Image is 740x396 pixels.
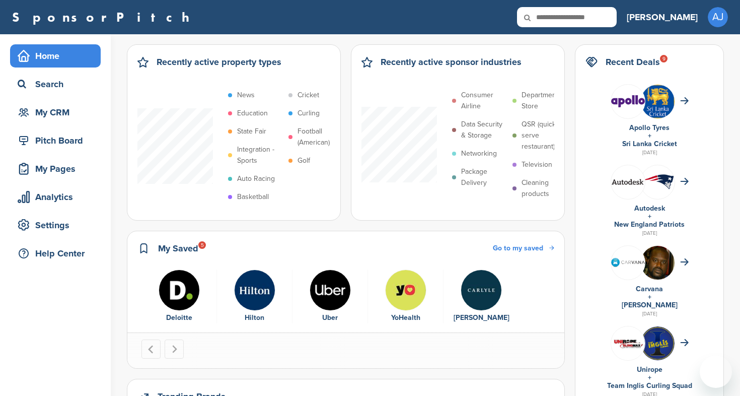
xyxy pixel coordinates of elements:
[585,229,713,238] div: [DATE]
[493,244,543,252] span: Go to my saved
[237,108,268,119] p: Education
[629,123,670,132] a: Apollo Tyres
[606,55,660,69] h2: Recent Deals
[648,373,651,382] a: +
[310,270,351,311] img: Uber logo
[234,270,275,311] img: 4uokuseq 400x400
[298,312,362,323] div: Uber
[385,270,426,311] img: 525644331 17898828333253369 2166898335964047711 n
[700,356,732,388] iframe: Button to launch messaging window
[159,270,200,311] img: 6arvzd p 400x400
[298,90,319,101] p: Cricket
[373,312,438,323] div: YoHealth
[449,312,514,323] div: [PERSON_NAME]
[611,258,645,267] img: Carvana logo
[15,131,101,150] div: Pitch Board
[12,11,196,24] a: SponsorPitch
[622,140,677,148] a: Sri Lanka Cricket
[708,7,728,27] span: AJ
[15,160,101,178] div: My Pages
[10,214,101,237] a: Settings
[237,126,266,137] p: State Fair
[222,270,287,324] a: 4uokuseq 400x400 Hilton
[607,381,692,390] a: Team Inglis Curling Squad
[15,244,101,262] div: Help Center
[222,312,287,323] div: Hilton
[611,326,645,360] img: 308633180 592082202703760 345377490651361792 n
[10,242,101,265] a: Help Center
[443,270,519,324] div: 5 of 5
[15,188,101,206] div: Analytics
[292,270,368,324] div: 3 of 5
[10,157,101,180] a: My Pages
[158,241,198,255] h2: My Saved
[10,129,101,152] a: Pitch Board
[627,10,698,24] h3: [PERSON_NAME]
[585,309,713,318] div: [DATE]
[298,270,362,324] a: Uber logo Uber
[141,270,217,324] div: 1 of 5
[198,241,206,249] div: 5
[298,108,320,119] p: Curling
[641,246,675,285] img: Shaquille o'neal in 2011 (cropped)
[493,243,554,254] a: Go to my saved
[237,173,275,184] p: Auto Racing
[522,90,568,112] p: Department Store
[157,55,281,69] h2: Recently active property types
[614,220,685,229] a: New England Patriots
[298,126,344,148] p: Football (American)
[641,326,675,360] img: Iga3kywp 400x400
[622,301,678,309] a: [PERSON_NAME]
[298,155,310,166] p: Golf
[146,312,211,323] div: Deloitte
[461,166,507,188] p: Package Delivery
[10,44,101,68] a: Home
[461,270,502,311] img: Eowf0nlc 400x400
[636,285,663,293] a: Carvana
[141,340,161,359] button: Go to last slide
[15,103,101,121] div: My CRM
[660,55,668,62] div: 9
[146,270,211,324] a: 6arvzd p 400x400 Deloitte
[641,174,675,189] img: Data?1415811651
[381,55,522,69] h2: Recently active sponsor industries
[522,119,568,152] p: QSR (quick serve restaurant)
[648,212,651,221] a: +
[648,293,651,301] a: +
[237,191,269,203] p: Basketball
[461,119,507,141] p: Data Security & Storage
[217,270,292,324] div: 2 of 5
[15,47,101,65] div: Home
[461,148,497,159] p: Networking
[10,73,101,96] a: Search
[522,177,568,200] p: Cleaning products
[627,6,698,28] a: [PERSON_NAME]
[165,340,184,359] button: Next slide
[461,90,507,112] p: Consumer Airline
[15,216,101,234] div: Settings
[611,95,645,107] img: Data
[10,185,101,209] a: Analytics
[611,179,645,185] img: Data
[237,90,255,101] p: News
[522,159,552,170] p: Television
[449,270,514,324] a: Eowf0nlc 400x400 [PERSON_NAME]
[634,204,665,213] a: Autodesk
[641,85,675,118] img: Open uri20141112 64162 1b628ae?1415808232
[10,101,101,124] a: My CRM
[637,365,662,374] a: Unirope
[585,148,713,157] div: [DATE]
[15,75,101,93] div: Search
[373,270,438,324] a: 525644331 17898828333253369 2166898335964047711 n YoHealth
[648,131,651,140] a: +
[368,270,443,324] div: 4 of 5
[237,144,283,166] p: Integration - Sports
